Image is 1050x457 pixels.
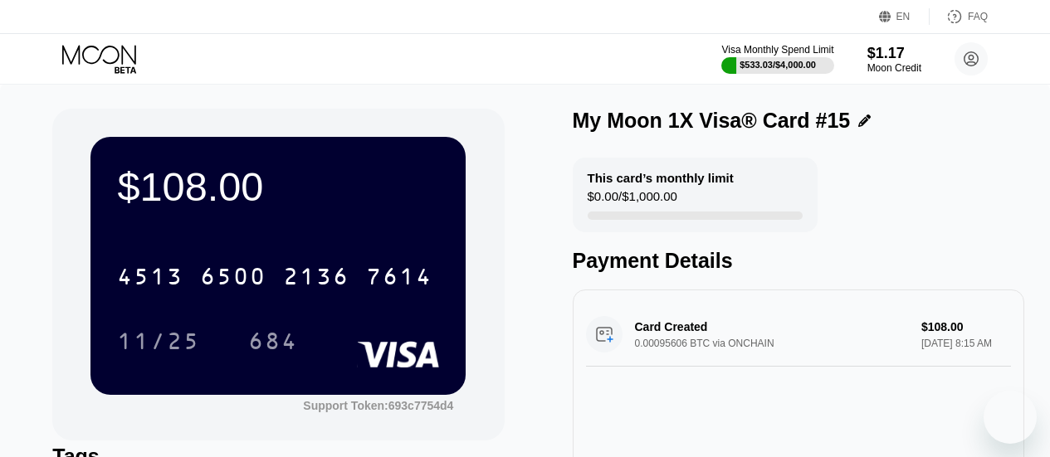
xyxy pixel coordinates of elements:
div: $533.03 / $4,000.00 [740,60,816,70]
div: FAQ [968,11,988,22]
div: Moon Credit [867,62,921,74]
div: 4513650021367614 [107,255,442,297]
div: 6500 [200,265,266,292]
div: 7614 [366,265,432,292]
div: 4513 [117,265,183,292]
iframe: Button to launch messaging window [984,391,1037,444]
div: 11/25 [117,330,200,357]
div: EN [879,8,930,25]
div: 11/25 [105,320,212,362]
div: $1.17 [867,45,921,62]
div: Support Token:693c7754d4 [303,399,453,412]
div: 684 [248,330,298,357]
div: This card’s monthly limit [588,171,734,185]
div: Visa Monthly Spend Limit$533.03/$4,000.00 [721,44,833,74]
div: 2136 [283,265,349,292]
div: Support Token: 693c7754d4 [303,399,453,412]
div: My Moon 1X Visa® Card #15 [573,109,851,133]
div: Payment Details [573,249,1024,273]
div: Visa Monthly Spend Limit [721,44,833,56]
div: $0.00 / $1,000.00 [588,189,677,211]
div: 684 [236,320,310,362]
div: $1.17Moon Credit [867,45,921,74]
div: EN [896,11,911,22]
div: $108.00 [117,163,439,210]
div: FAQ [930,8,988,25]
